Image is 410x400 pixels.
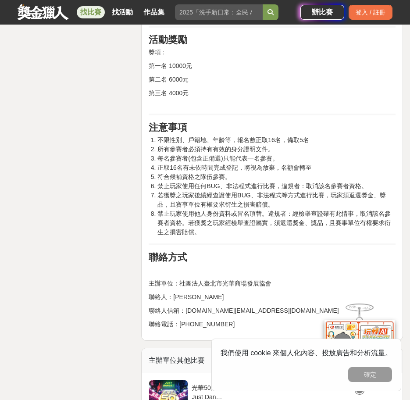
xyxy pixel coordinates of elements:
[157,191,396,209] li: 若獲獎之玩家後續經查證使用BUG、非法程式等方式進行比賽，玩家須返還獎金、獎品，且賽事單位有權要求衍生之損害賠償。
[149,89,396,107] p: 第三名 4000元
[157,182,396,191] li: 禁止玩家使用任何BUG、非法程式進行比賽，違規者：取消該名參賽者資格。
[149,34,187,45] strong: 活動獎勵
[149,61,396,71] p: 第一名 10000元
[149,279,396,288] p: 主辦單位：社團法人臺北市光華商場發展協會
[149,293,396,302] p: 聯絡人：[PERSON_NAME]
[157,136,396,145] li: 不限性別、戶籍地、年齡等，報名數正取16名，備取5名
[149,122,187,133] strong: 注意事項
[192,383,224,400] div: 光華50周年 Just Dance 舞林大會
[149,320,396,329] p: 聯絡電話：[PHONE_NUMBER]
[157,163,396,172] li: 正取16名有未依時間完成登記，將視為放棄，名額會轉至
[77,6,105,18] a: 找比賽
[108,6,136,18] a: 找活動
[300,5,344,20] a: 辦比賽
[149,306,396,315] p: 聯絡人信箱：[DOMAIN_NAME][EMAIL_ADDRESS][DOMAIN_NAME]
[149,252,187,263] strong: 聯絡方式
[349,5,392,20] div: 登入 / 註冊
[157,145,396,154] li: 所有參賽者必須持有有效的身分證明文件。
[348,367,392,382] button: 確定
[157,172,396,182] li: 符合候補資格之隊伍參賽。
[140,6,168,18] a: 作品集
[221,349,392,357] span: 我們使用 cookie 來個人化內容、投放廣告和分析流量。
[175,4,263,20] input: 2025「洗手新日常：全民 ALL IN」洗手歌全台徵選
[149,48,396,57] p: 獎項 :
[157,154,396,163] li: 每名參賽者(包含正備選)只能代表一名參賽。
[157,209,396,237] li: 禁止玩家使用他人身份資料或冒名頂替。違規者：經檢舉查證確有此情事，取消該名參賽者資格。若獲獎之玩家經檢舉查證屬實，須返還獎金、獎品，且賽事單位有權要求衍生之損害賠償。
[324,320,395,378] img: d2146d9a-e6f6-4337-9592-8cefde37ba6b.png
[149,75,396,84] p: 第二名 6000元
[142,348,403,373] div: 主辦單位其他比賽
